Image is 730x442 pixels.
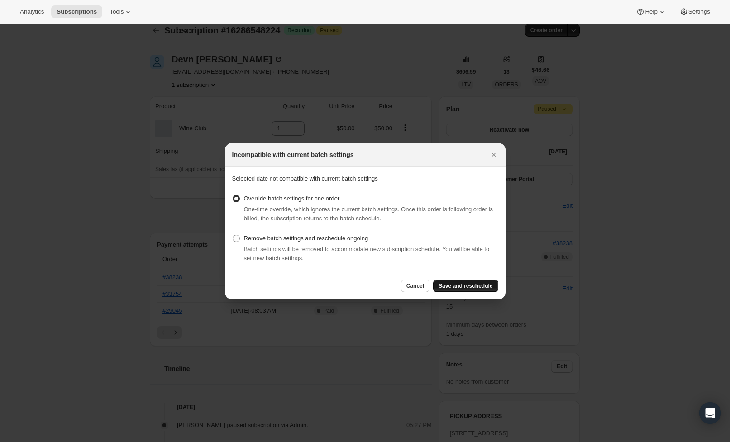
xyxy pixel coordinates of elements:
span: Tools [110,8,124,15]
h2: Incompatible with current batch settings [232,150,354,159]
span: Analytics [20,8,44,15]
button: Save and reschedule [433,280,498,292]
span: Selected date not compatible with current batch settings [232,175,378,182]
button: Help [630,5,672,18]
span: Help [645,8,657,15]
button: Tools [104,5,138,18]
button: Settings [674,5,716,18]
span: Save and reschedule [439,282,492,290]
span: One-time override, which ignores the current batch settings. Once this order is following order i... [244,206,493,222]
span: Batch settings will be removed to accommodate new subscription schedule. You will be able to set ... [244,246,490,261]
span: Cancel [406,282,424,290]
span: Subscriptions [57,8,97,15]
span: Override batch settings for one order [244,195,340,202]
span: Settings [688,8,710,15]
div: Open Intercom Messenger [699,402,721,424]
button: Analytics [14,5,49,18]
span: Remove batch settings and reschedule ongoing [244,235,368,242]
button: Cancel [401,280,429,292]
button: Close [487,148,500,161]
button: Subscriptions [51,5,102,18]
